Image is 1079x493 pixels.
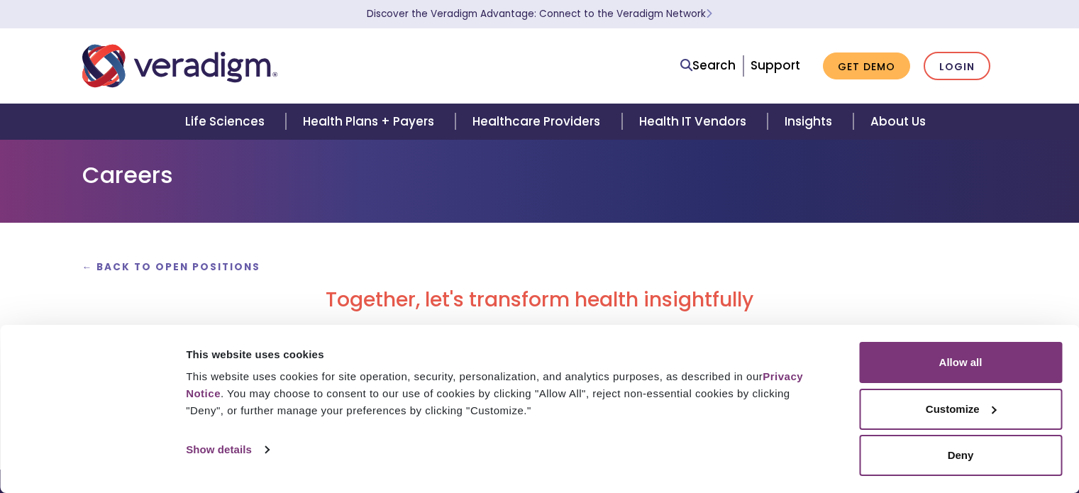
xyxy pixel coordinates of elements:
[768,104,853,140] a: Insights
[455,104,621,140] a: Healthcare Providers
[622,104,768,140] a: Health IT Vendors
[82,162,997,189] h1: Careers
[82,43,277,89] img: Veradigm logo
[82,288,997,312] h2: Together, let's transform health insightfully
[186,439,268,460] a: Show details
[859,435,1062,476] button: Deny
[367,7,712,21] a: Discover the Veradigm Advantage: Connect to the Veradigm NetworkLearn More
[286,104,455,140] a: Health Plans + Payers
[924,52,990,81] a: Login
[853,104,943,140] a: About Us
[706,7,712,21] span: Learn More
[823,52,910,80] a: Get Demo
[859,342,1062,383] button: Allow all
[859,389,1062,430] button: Customize
[168,104,286,140] a: Life Sciences
[82,260,261,274] a: ← Back to Open Positions
[751,57,800,74] a: Support
[186,368,827,419] div: This website uses cookies for site operation, security, personalization, and analytics purposes, ...
[680,56,736,75] a: Search
[186,346,827,363] div: This website uses cookies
